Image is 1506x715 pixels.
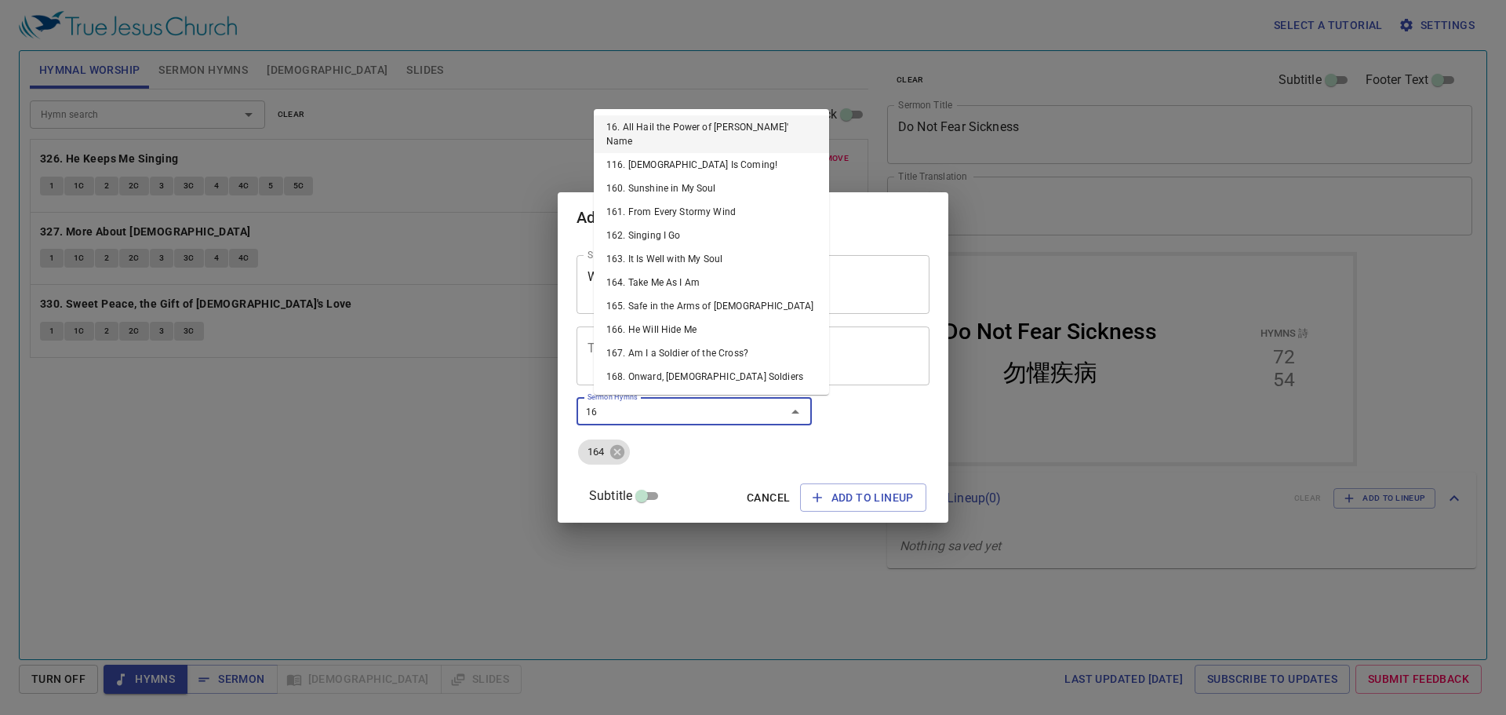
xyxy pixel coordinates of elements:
div: 164 [578,440,630,465]
span: Subtitle [589,487,632,505]
li: 167. Am I a Soldier of the Cross? [594,341,829,365]
li: 163. It Is Well with My Soul [594,247,829,271]
p: Hymns 詩 [380,75,427,89]
button: Cancel [740,483,796,513]
div: 勿懼疾病 [122,105,216,137]
li: 72 [392,93,414,116]
li: 16. All Hail the Power of [PERSON_NAME]' Name [594,115,829,153]
h2: Add to Lineup [577,205,929,230]
button: Close [784,401,806,423]
textarea: Why Do People Suffer (2) [587,269,919,299]
li: 165. Safe in the Arms of [DEMOGRAPHIC_DATA] [594,294,829,318]
span: Cancel [747,488,790,508]
li: 161. From Every Stormy Wind [594,200,829,224]
li: 164. Take Me As I Am [594,271,829,294]
span: 164 [578,445,613,460]
li: 162. Singing I Go [594,224,829,247]
li: 168. Onward, [DEMOGRAPHIC_DATA] Soldiers [594,365,829,389]
li: 166. He Will Hide Me [594,318,829,341]
div: Do Not Fear Sickness [63,67,276,93]
span: Add to Lineup [813,488,914,508]
li: 54 [392,116,414,139]
li: 160. Sunshine in My Soul [594,177,829,200]
li: 116. [DEMOGRAPHIC_DATA] Is Coming! [594,153,829,177]
button: Add to Lineup [800,483,926,513]
li: 169. Hold the Fort [594,389,829,412]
